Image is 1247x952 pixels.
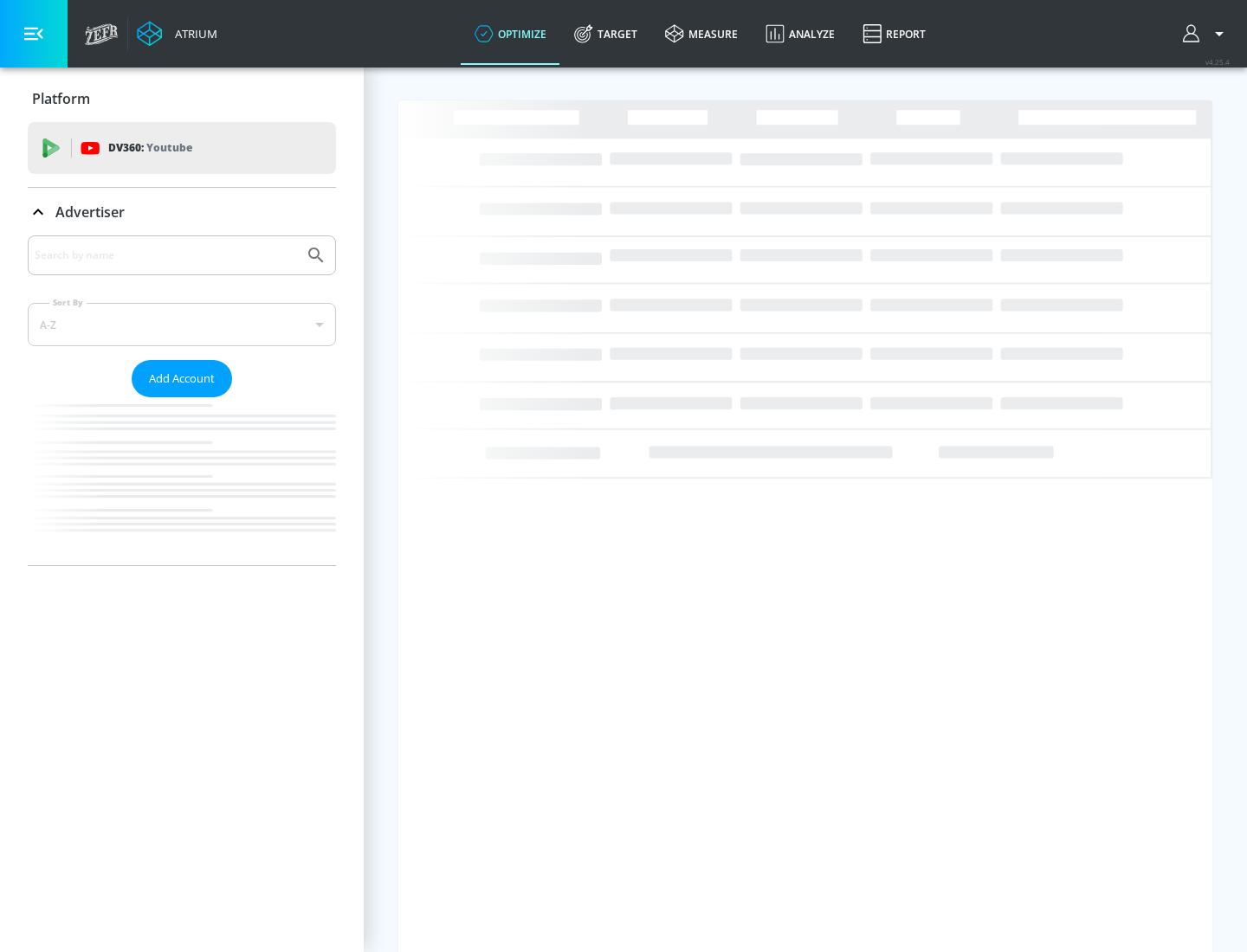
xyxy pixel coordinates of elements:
a: measure [651,3,752,65]
p: Youtube [146,138,192,157]
div: Advertiser [28,188,336,236]
p: Advertiser [55,203,125,222]
label: Sort By [49,297,87,308]
span: v 4.25.4 [1205,57,1230,67]
p: Platform [32,89,90,108]
div: DV360: Youtube [28,122,336,174]
a: Report [849,3,940,65]
span: Add Account [149,369,215,389]
a: optimize [461,3,560,65]
div: Atrium [168,26,217,42]
input: Search by name [35,244,297,267]
a: Analyze [752,3,849,65]
nav: list of Advertiser [28,397,336,565]
div: Advertiser [28,235,336,565]
a: Target [560,3,651,65]
a: Atrium [137,21,217,47]
div: A-Z [28,303,336,346]
div: Platform [28,74,336,123]
p: DV360: [108,138,192,158]
button: Add Account [132,360,232,397]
